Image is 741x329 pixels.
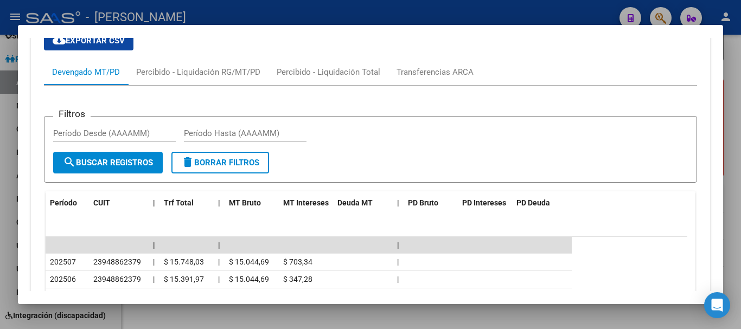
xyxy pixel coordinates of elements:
[279,191,333,215] datatable-header-cell: MT Intereses
[153,257,155,266] span: |
[225,191,279,215] datatable-header-cell: MT Bruto
[229,275,269,283] span: $ 15.044,69
[164,198,194,207] span: Trf Total
[53,152,163,173] button: Buscar Registros
[50,198,77,207] span: Período
[164,275,204,283] span: $ 15.391,97
[53,36,125,46] span: Exportar CSV
[397,198,399,207] span: |
[153,275,155,283] span: |
[53,34,66,47] mat-icon: cloud_download
[93,198,110,207] span: CUIT
[50,275,76,283] span: 202506
[171,152,269,173] button: Borrar Filtros
[218,198,220,207] span: |
[229,257,269,266] span: $ 15.044,69
[404,191,458,215] datatable-header-cell: PD Bruto
[50,257,76,266] span: 202507
[159,191,214,215] datatable-header-cell: Trf Total
[397,241,399,249] span: |
[704,292,730,318] div: Open Intercom Messenger
[53,108,91,120] h3: Filtros
[153,198,155,207] span: |
[181,158,259,167] span: Borrar Filtros
[229,198,261,207] span: MT Bruto
[46,191,89,215] datatable-header-cell: Período
[397,66,474,78] div: Transferencias ARCA
[218,275,220,283] span: |
[458,191,512,215] datatable-header-cell: PD Intereses
[393,191,404,215] datatable-header-cell: |
[89,191,149,215] datatable-header-cell: CUIT
[218,257,220,266] span: |
[218,241,220,249] span: |
[52,66,120,78] div: Devengado MT/PD
[283,275,312,283] span: $ 347,28
[149,191,159,215] datatable-header-cell: |
[283,257,312,266] span: $ 703,34
[512,191,572,215] datatable-header-cell: PD Deuda
[164,257,204,266] span: $ 15.748,03
[63,156,76,169] mat-icon: search
[63,158,153,167] span: Buscar Registros
[397,275,399,283] span: |
[277,66,380,78] div: Percibido - Liquidación Total
[153,241,155,249] span: |
[516,198,550,207] span: PD Deuda
[337,198,373,207] span: Deuda MT
[462,198,506,207] span: PD Intereses
[397,257,399,266] span: |
[333,191,393,215] datatable-header-cell: Deuda MT
[408,198,438,207] span: PD Bruto
[283,198,329,207] span: MT Intereses
[93,257,141,266] span: 23948862379
[136,66,260,78] div: Percibido - Liquidación RG/MT/PD
[181,156,194,169] mat-icon: delete
[214,191,225,215] datatable-header-cell: |
[93,275,141,283] span: 23948862379
[44,31,133,50] button: Exportar CSV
